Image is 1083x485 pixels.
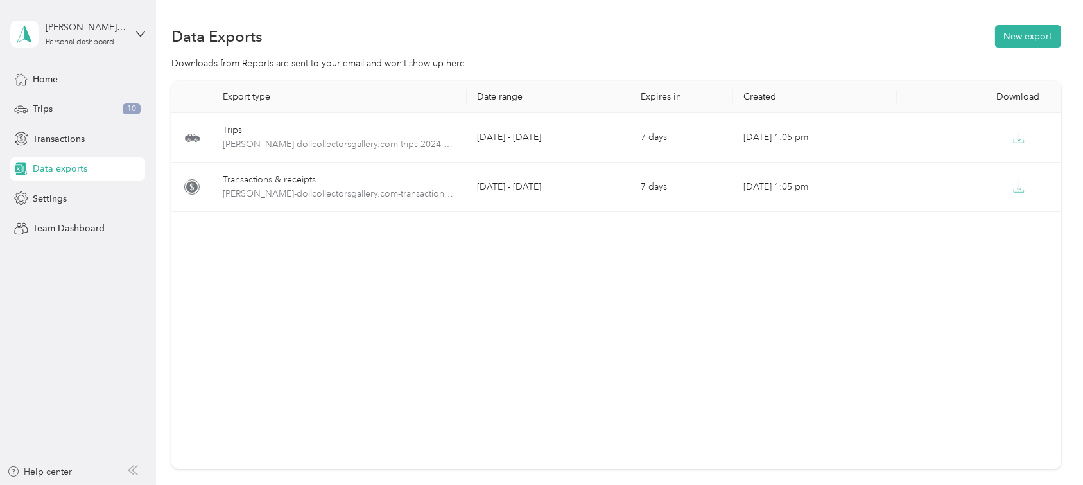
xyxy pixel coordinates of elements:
[171,57,1061,70] div: Downloads from Reports are sent to your email and won’t show up here.
[33,162,87,175] span: Data exports
[123,103,141,115] span: 10
[33,132,85,146] span: Transactions
[733,81,897,113] th: Created
[995,25,1061,48] button: New export
[223,173,456,187] div: Transactions & receipts
[907,91,1050,102] div: Download
[212,81,467,113] th: Export type
[467,81,630,113] th: Date range
[630,163,733,212] td: 7 days
[46,21,126,34] div: [PERSON_NAME][EMAIL_ADDRESS][DOMAIN_NAME]
[467,163,630,212] td: [DATE] - [DATE]
[223,123,456,137] div: Trips
[171,30,263,43] h1: Data Exports
[1011,413,1083,485] iframe: Everlance-gr Chat Button Frame
[33,192,67,206] span: Settings
[733,113,897,163] td: [DATE] 1:05 pm
[46,39,114,46] div: Personal dashboard
[33,73,58,86] span: Home
[467,113,630,163] td: [DATE] - [DATE]
[33,102,53,116] span: Trips
[733,163,897,212] td: [DATE] 1:05 pm
[33,222,105,235] span: Team Dashboard
[630,81,733,113] th: Expires in
[223,137,456,152] span: stacey-dollcollectorsgallery.com-trips-2024-01-01-2024-01-31.xlsx
[223,187,456,201] span: stacey-dollcollectorsgallery.com-transactions-2024-01-01-2024-01-31.xlsx
[630,113,733,163] td: 7 days
[7,465,73,479] button: Help center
